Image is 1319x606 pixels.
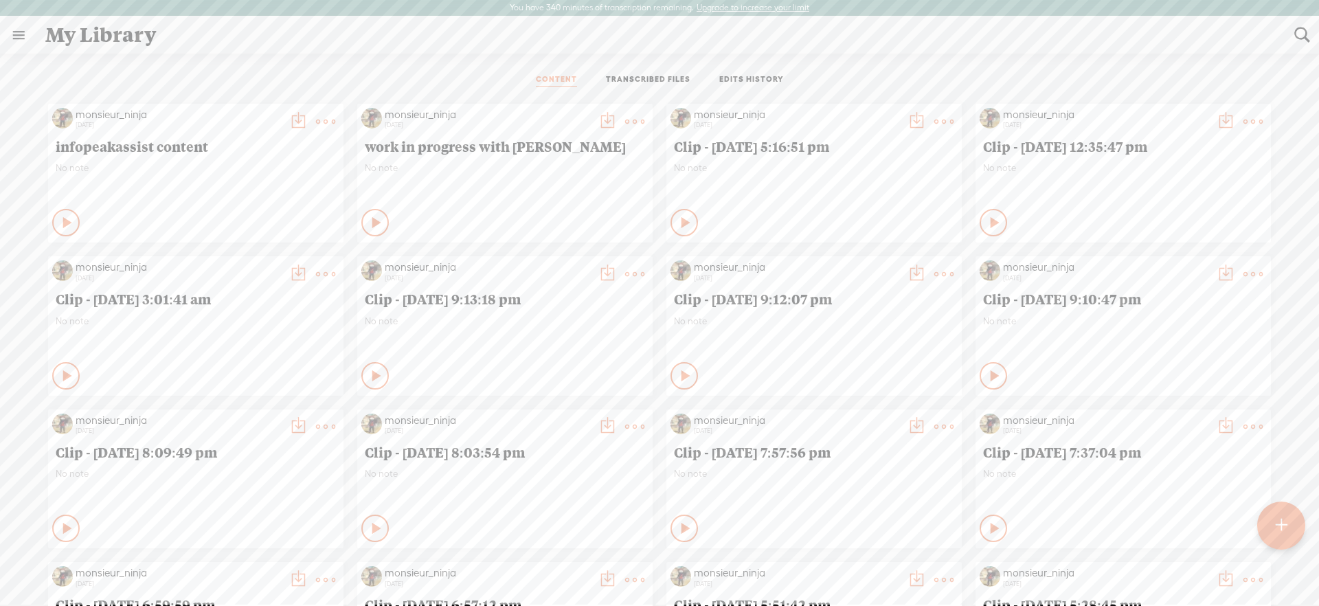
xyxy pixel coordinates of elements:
span: No note [365,468,645,480]
div: monsieur_ninja [76,260,282,274]
img: http%3A%2F%2Fres.cloudinary.com%2Ftrebble-fm%2Fimage%2Fupload%2Fv1709343596%2Fcom.trebble.trebble... [361,108,382,128]
span: Clip - [DATE] 7:37:04 pm [983,445,1263,461]
span: No note [674,468,954,480]
div: [DATE] [694,580,900,588]
div: monsieur_ninja [1003,566,1209,580]
img: http%3A%2F%2Fres.cloudinary.com%2Ftrebble-fm%2Fimage%2Fupload%2Fv1709343596%2Fcom.trebble.trebble... [52,108,73,128]
div: monsieur_ninja [76,108,282,122]
img: http%3A%2F%2Fres.cloudinary.com%2Ftrebble-fm%2Fimage%2Fupload%2Fv1709343596%2Fcom.trebble.trebble... [670,414,691,434]
span: Clip - [DATE] 9:10:47 pm [983,291,1263,308]
div: monsieur_ninja [694,260,900,274]
div: [DATE] [1003,274,1209,282]
label: Upgrade to increase your limit [697,3,809,14]
img: http%3A%2F%2Fres.cloudinary.com%2Ftrebble-fm%2Fimage%2Fupload%2Fv1709343596%2Fcom.trebble.trebble... [670,108,691,128]
div: monsieur_ninja [385,414,591,427]
div: monsieur_ninja [76,414,282,427]
span: Clip - [DATE] 3:01:41 am [56,291,336,308]
img: http%3A%2F%2Fres.cloudinary.com%2Ftrebble-fm%2Fimage%2Fupload%2Fv1709343596%2Fcom.trebble.trebble... [52,566,73,587]
span: No note [983,315,1263,327]
div: monsieur_ninja [76,566,282,580]
img: http%3A%2F%2Fres.cloudinary.com%2Ftrebble-fm%2Fimage%2Fupload%2Fv1709343596%2Fcom.trebble.trebble... [52,260,73,281]
div: [DATE] [385,580,591,588]
span: No note [56,162,336,174]
span: Clip - [DATE] 8:03:54 pm [365,445,645,461]
div: monsieur_ninja [694,566,900,580]
div: [DATE] [76,427,282,435]
div: monsieur_ninja [694,414,900,427]
span: No note [983,468,1263,480]
span: Clip - [DATE] 9:12:07 pm [674,291,954,308]
div: My Library [36,17,1285,53]
img: http%3A%2F%2Fres.cloudinary.com%2Ftrebble-fm%2Fimage%2Fupload%2Fv1709343596%2Fcom.trebble.trebble... [361,414,382,434]
img: http%3A%2F%2Fres.cloudinary.com%2Ftrebble-fm%2Fimage%2Fupload%2Fv1709343596%2Fcom.trebble.trebble... [670,260,691,281]
div: [DATE] [76,274,282,282]
span: No note [365,315,645,327]
span: No note [56,315,336,327]
span: Clip - [DATE] 9:13:18 pm [365,291,645,308]
img: http%3A%2F%2Fres.cloudinary.com%2Ftrebble-fm%2Fimage%2Fupload%2Fv1709343596%2Fcom.trebble.trebble... [980,566,1000,587]
div: monsieur_ninja [1003,260,1209,274]
span: Clip - [DATE] 8:09:49 pm [56,445,336,461]
span: No note [983,162,1263,174]
img: http%3A%2F%2Fres.cloudinary.com%2Ftrebble-fm%2Fimage%2Fupload%2Fv1709343596%2Fcom.trebble.trebble... [980,108,1000,128]
span: work in progress with [PERSON_NAME] [365,139,645,155]
div: monsieur_ninja [385,108,591,122]
label: You have 340 minutes of transcription remaining. [510,3,694,14]
img: http%3A%2F%2Fres.cloudinary.com%2Ftrebble-fm%2Fimage%2Fupload%2Fv1709343596%2Fcom.trebble.trebble... [52,414,73,434]
div: monsieur_ninja [1003,108,1209,122]
span: No note [674,162,954,174]
span: Clip - [DATE] 5:16:51 pm [674,139,954,155]
img: http%3A%2F%2Fres.cloudinary.com%2Ftrebble-fm%2Fimage%2Fupload%2Fv1709343596%2Fcom.trebble.trebble... [670,566,691,587]
div: [DATE] [1003,427,1209,435]
div: [DATE] [1003,580,1209,588]
div: [DATE] [385,121,591,129]
div: monsieur_ninja [385,566,591,580]
div: monsieur_ninja [1003,414,1209,427]
span: No note [674,315,954,327]
div: [DATE] [76,580,282,588]
a: TRANSCRIBED FILES [606,74,690,87]
span: No note [56,468,336,480]
div: [DATE] [694,427,900,435]
span: infopeakassist content [56,139,336,155]
div: [DATE] [694,274,900,282]
div: [DATE] [76,121,282,129]
img: http%3A%2F%2Fres.cloudinary.com%2Ftrebble-fm%2Fimage%2Fupload%2Fv1709343596%2Fcom.trebble.trebble... [980,414,1000,434]
span: Clip - [DATE] 12:35:47 pm [983,139,1263,155]
div: [DATE] [385,427,591,435]
div: monsieur_ninja [385,260,591,274]
img: http%3A%2F%2Fres.cloudinary.com%2Ftrebble-fm%2Fimage%2Fupload%2Fv1709343596%2Fcom.trebble.trebble... [361,260,382,281]
div: [DATE] [694,121,900,129]
a: CONTENT [536,74,577,87]
img: http%3A%2F%2Fres.cloudinary.com%2Ftrebble-fm%2Fimage%2Fupload%2Fv1709343596%2Fcom.trebble.trebble... [980,260,1000,281]
span: Clip - [DATE] 7:57:56 pm [674,445,954,461]
div: monsieur_ninja [694,108,900,122]
div: [DATE] [1003,121,1209,129]
a: EDITS HISTORY [719,74,784,87]
img: http%3A%2F%2Fres.cloudinary.com%2Ftrebble-fm%2Fimage%2Fupload%2Fv1709343596%2Fcom.trebble.trebble... [361,566,382,587]
span: No note [365,162,645,174]
div: [DATE] [385,274,591,282]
